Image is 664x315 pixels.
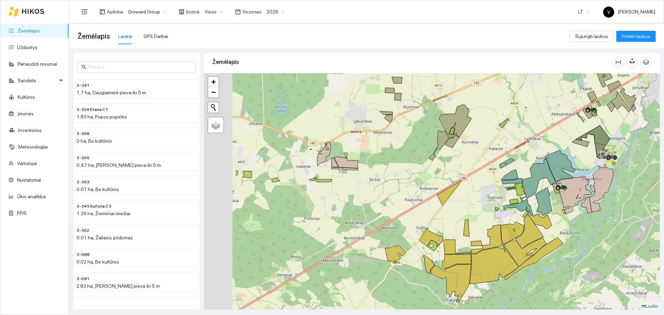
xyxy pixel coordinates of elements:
span: Sezonas : [242,8,262,16]
a: Inventorius [18,127,42,133]
span: 3-088 [76,251,90,258]
span: [PERSON_NAME] [603,9,655,15]
a: Meteorologija [18,144,48,150]
span: 0 ha, Be kultūros [76,138,112,144]
a: Įmonės [18,111,34,116]
span: 1.83 ha, Pupos pupelės [76,114,127,120]
span: V [607,7,610,18]
a: Leaflet [642,304,658,309]
span: Visos [205,7,223,17]
a: Nustatymai [17,177,41,183]
span: shop [179,9,184,15]
a: Žemėlapis [18,28,40,34]
span: 3-092 [76,300,89,306]
a: Kultūros [18,94,35,100]
div: Laukai [118,32,132,40]
span: 3-324 Etana C1 [76,106,108,113]
a: Sujungti laukus [570,34,614,39]
a: PPIS [17,210,27,216]
span: Sujungti laukus [575,32,608,40]
button: Pridėti laukus [616,31,656,42]
button: menu-fold [77,5,91,19]
span: Sandėlis [18,74,57,87]
span: 0.01 ha, Be kultūros [76,187,119,192]
button: column-width [613,57,624,68]
span: 0.01 ha, Žaliasis pūdymas [76,235,133,240]
span: 3-302 [76,227,89,234]
div: Žemėlapis [212,52,613,72]
span: Įmonė : [186,8,201,16]
a: Pridėti laukus [616,34,656,39]
input: Paieška [88,63,192,71]
span: Aplinka : [107,8,124,16]
span: 2.83 ha, [PERSON_NAME] pieva iki 5 m. [76,283,161,289]
span: column-width [613,59,624,65]
div: GPS Darbai [144,32,168,40]
span: layout [100,9,105,15]
a: Zoom in [208,77,219,87]
span: 1.39 ha, Žieminiai miežiai [76,211,130,216]
span: LT [578,7,589,17]
span: Pridėti laukus [622,32,650,40]
span: 3-300 [76,155,90,161]
a: Vartotojai [17,161,37,166]
span: 1.7 ha, Daugiametė pieva iki 5 m. [76,90,147,95]
a: Užduotys [17,45,37,50]
span: 0.02 ha, Be kultūros [76,259,119,265]
a: Layers [208,117,223,133]
span: + [211,77,216,86]
a: Ūkio analitika [17,194,46,199]
button: Sujungti laukus [570,31,614,42]
span: 3-341 [76,82,90,89]
a: Panaudoti resursai [18,61,57,67]
span: 0.47 ha, [PERSON_NAME] pieva iki 5 m. [76,162,162,168]
span: search [82,65,86,69]
span: 2026 [267,7,285,17]
span: calendar [235,9,241,15]
span: 3-091 [76,276,90,282]
span: 3-345 Euforia C3 [76,203,111,210]
span: − [211,88,216,96]
a: Zoom out [208,87,219,97]
span: 3-308 [76,131,90,137]
span: 3-303 [76,179,90,185]
button: Initiate a new search [208,102,219,113]
span: Žemėlapis [77,31,110,42]
span: Groward Group [128,7,166,17]
span: menu-fold [81,9,87,15]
